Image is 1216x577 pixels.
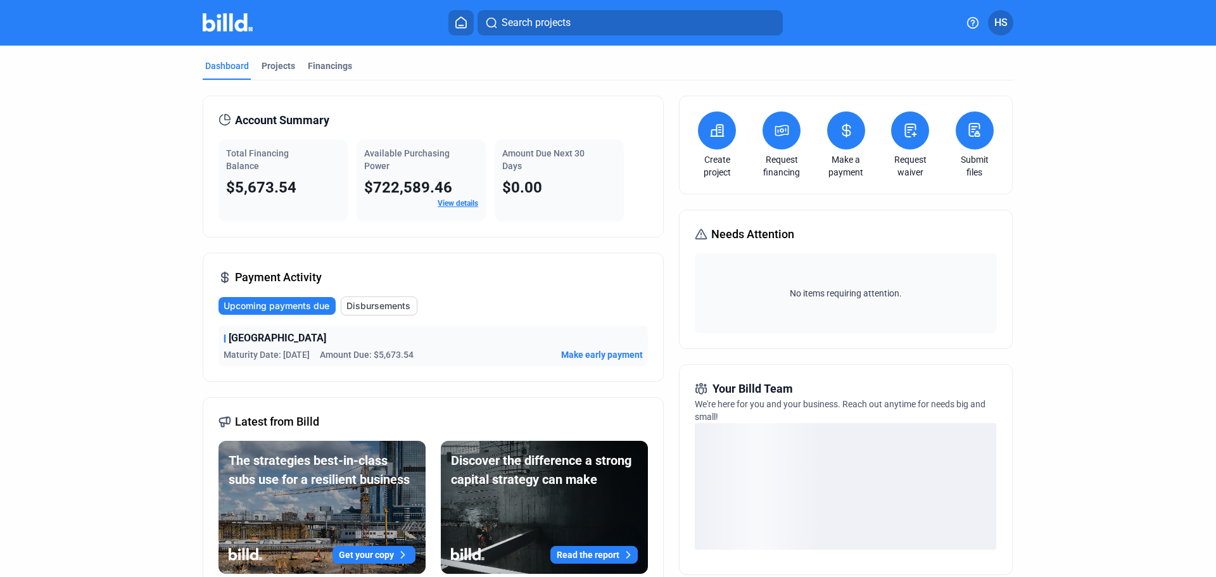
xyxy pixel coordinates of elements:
a: View details [438,199,478,208]
button: Search projects [478,10,783,35]
span: Amount Due: $5,673.54 [320,348,414,361]
span: Disbursements [346,300,410,312]
div: Discover the difference a strong capital strategy can make [451,451,638,489]
span: Maturity Date: [DATE] [224,348,310,361]
img: Billd Company Logo [203,13,253,32]
div: Dashboard [205,60,249,72]
span: Upcoming payments due [224,300,329,312]
span: Account Summary [235,111,329,129]
span: Amount Due Next 30 Days [502,148,585,171]
span: HS [994,15,1008,30]
span: $0.00 [502,179,542,196]
div: loading [695,423,996,550]
span: $722,589.46 [364,179,452,196]
span: No items requiring attention. [700,287,991,300]
div: The strategies best-in-class subs use for a resilient business [229,451,415,489]
span: [GEOGRAPHIC_DATA] [229,331,326,346]
span: $5,673.54 [226,179,296,196]
a: Make a payment [824,153,868,179]
span: Total Financing Balance [226,148,289,171]
a: Request financing [759,153,804,179]
span: We're here for you and your business. Reach out anytime for needs big and small! [695,399,985,422]
a: Submit files [953,153,997,179]
button: Make early payment [561,348,643,361]
span: Your Billd Team [712,380,793,398]
button: HS [988,10,1013,35]
span: Available Purchasing Power [364,148,450,171]
a: Create project [695,153,739,179]
span: Latest from Billd [235,413,319,431]
span: Search projects [502,15,571,30]
button: Get your copy [332,546,415,564]
button: Upcoming payments due [218,297,336,315]
button: Disbursements [341,296,417,315]
span: Payment Activity [235,269,322,286]
a: Request waiver [888,153,932,179]
div: Financings [308,60,352,72]
button: Read the report [550,546,638,564]
div: Projects [262,60,295,72]
span: Needs Attention [711,225,794,243]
